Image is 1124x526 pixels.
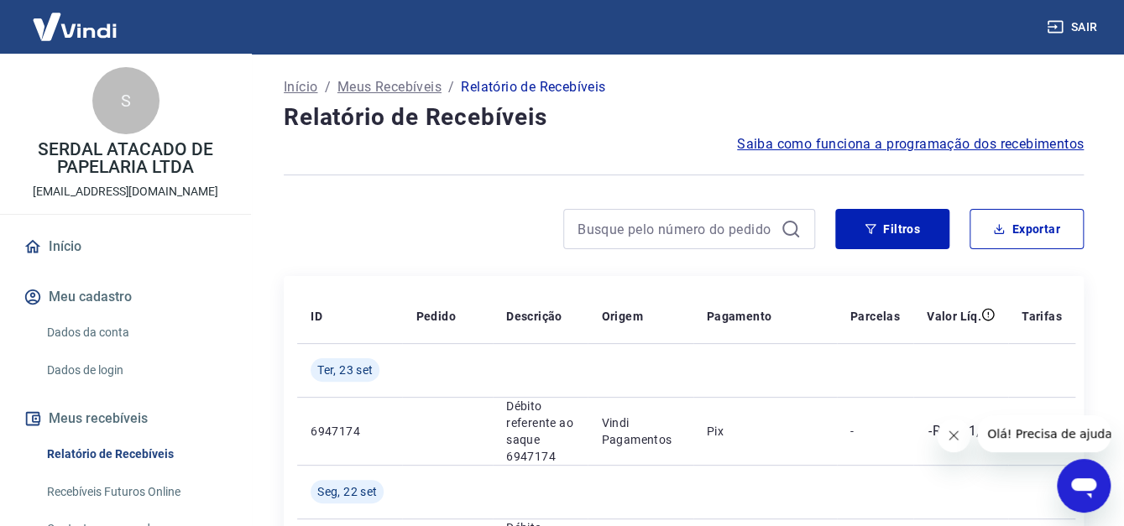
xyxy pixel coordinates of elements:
[850,423,900,440] p: -
[311,423,389,440] p: 6947174
[20,279,231,315] button: Meu cadastro
[506,308,562,325] p: Descrição
[284,101,1084,134] h4: Relatório de Recebíveis
[40,475,231,509] a: Recebíveis Futuros Online
[40,353,231,388] a: Dados de login
[928,421,995,441] p: -R$ 281,85
[311,308,322,325] p: ID
[835,209,949,249] button: Filtros
[13,141,238,176] p: SERDAL ATACADO DE PAPELARIA LTDA
[324,77,330,97] p: /
[20,1,129,52] img: Vindi
[20,228,231,265] a: Início
[601,414,679,448] p: Vindi Pagamentos
[1043,12,1104,43] button: Sair
[970,209,1084,249] button: Exportar
[92,67,159,134] div: S
[707,308,772,325] p: Pagamento
[40,437,231,471] a: Relatório de Recebíveis
[317,362,373,378] span: Ter, 23 set
[461,77,605,97] p: Relatório de Recebíveis
[937,419,970,452] iframe: Fechar mensagem
[416,308,455,325] p: Pedido
[737,134,1084,154] a: Saiba como funciona a programação dos recebimentos
[337,77,442,97] a: Meus Recebíveis
[977,415,1111,452] iframe: Mensagem da empresa
[40,315,231,350] a: Dados da conta
[850,308,900,325] p: Parcelas
[707,423,823,440] p: Pix
[448,77,454,97] p: /
[927,308,981,325] p: Valor Líq.
[601,308,642,325] p: Origem
[578,216,774,242] input: Busque pelo número do pedido
[1022,308,1062,325] p: Tarifas
[506,398,574,465] p: Débito referente ao saque 6947174
[1057,459,1111,513] iframe: Botão para abrir a janela de mensagens
[284,77,317,97] a: Início
[33,183,218,201] p: [EMAIL_ADDRESS][DOMAIN_NAME]
[20,400,231,437] button: Meus recebíveis
[317,483,377,500] span: Seg, 22 set
[10,12,141,25] span: Olá! Precisa de ajuda?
